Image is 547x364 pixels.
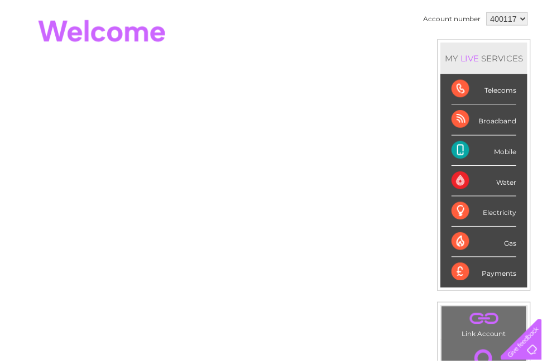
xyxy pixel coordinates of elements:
[445,43,532,75] div: MY SERVICES
[410,47,443,56] a: Telecoms
[463,54,486,64] div: LIVE
[378,47,403,56] a: Energy
[425,9,488,28] td: Account number
[11,6,538,54] div: Clear Business is a trading name of Verastar Limited (registered in [GEOGRAPHIC_DATA] No. 3667643...
[456,106,521,136] div: Broadband
[337,6,414,20] a: 0333 014 3131
[351,47,372,56] a: Water
[449,312,529,332] a: .
[19,29,76,63] img: logo.png
[445,309,532,344] td: Link Account
[450,47,466,56] a: Blog
[473,47,500,56] a: Contact
[456,198,521,229] div: Electricity
[456,167,521,198] div: Water
[456,137,521,167] div: Mobile
[510,47,536,56] a: Log out
[456,75,521,106] div: Telecoms
[456,260,521,290] div: Payments
[456,229,521,260] div: Gas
